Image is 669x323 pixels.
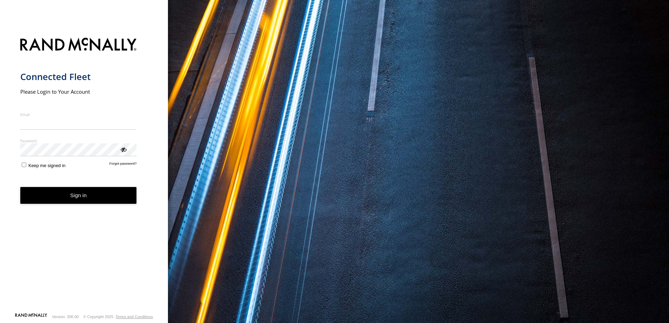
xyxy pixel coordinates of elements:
[20,71,137,82] h1: Connected Fleet
[20,36,137,54] img: Rand McNally
[116,315,153,319] a: Terms and Conditions
[22,163,26,167] input: Keep me signed in
[28,163,65,168] span: Keep me signed in
[110,161,137,168] a: Forgot password?
[20,88,137,95] h2: Please Login to Your Account
[20,138,137,143] label: Password
[20,112,137,117] label: Email
[20,34,148,313] form: main
[83,315,153,319] div: © Copyright 2025 -
[52,315,79,319] div: Version: 306.00
[15,313,47,320] a: Visit our Website
[120,146,127,153] div: ViewPassword
[20,187,137,204] button: Sign in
